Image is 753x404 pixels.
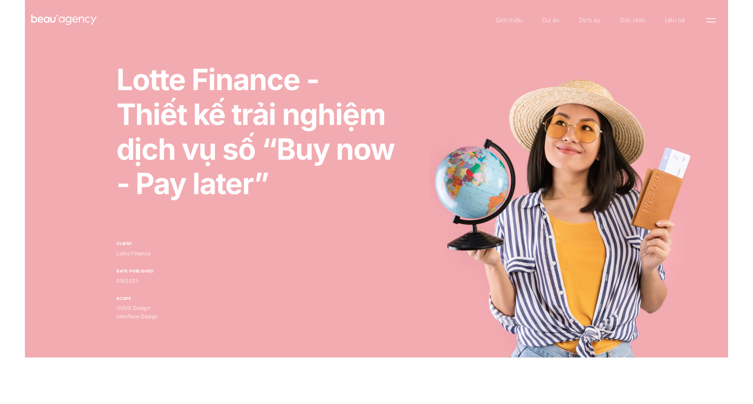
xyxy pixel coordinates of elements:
[116,296,190,301] h3: Scope
[116,269,190,273] h3: DATE PUBLISHED
[116,249,190,258] p: Lotte Finance
[116,241,190,246] h3: Client
[116,304,190,320] p: UI/UX Design Interface Design
[116,277,190,285] p: 09/2021
[116,62,412,201] h1: Lotte Finance - Thiết kế trải nghiệm dịch vụ số “Buy now - Pay later”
